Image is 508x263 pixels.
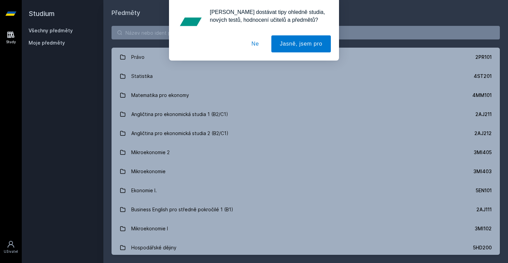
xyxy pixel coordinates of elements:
[112,105,500,124] a: Angličtina pro ekonomická studia 1 (B2/C1) 2AJ211
[473,168,492,175] div: 3MI403
[112,67,500,86] a: Statistika 4ST201
[112,219,500,238] a: Mikroekonomie I 3MI102
[243,35,268,52] button: Ne
[472,92,492,99] div: 4MM101
[476,206,492,213] div: 2AJ111
[131,88,189,102] div: Matematika pro ekonomy
[177,8,204,35] img: notification icon
[112,124,500,143] a: Angličtina pro ekonomická studia 2 (B2/C1) 2AJ212
[131,108,228,121] div: Angličtina pro ekonomická studia 1 (B2/C1)
[204,8,331,24] div: [PERSON_NAME] dostávat tipy ohledně studia, nových testů, hodnocení učitelů a předmětů?
[112,200,500,219] a: Business English pro středně pokročilé 1 (B1) 2AJ111
[131,222,168,235] div: Mikroekonomie I
[474,73,492,80] div: 4ST201
[474,130,492,137] div: 2AJ212
[131,127,228,140] div: Angličtina pro ekonomická studia 2 (B2/C1)
[112,181,500,200] a: Ekonomie I. 5EN101
[476,187,492,194] div: 5EN101
[271,35,331,52] button: Jasně, jsem pro
[131,165,166,178] div: Mikroekonomie
[131,241,176,254] div: Hospodářské dějiny
[112,238,500,257] a: Hospodářské dějiny 5HD200
[1,237,20,258] a: Uživatel
[131,184,157,197] div: Ekonomie I.
[112,143,500,162] a: Mikroekonomie 2 3MI405
[112,162,500,181] a: Mikroekonomie 3MI403
[4,249,18,254] div: Uživatel
[473,244,492,251] div: 5HD200
[474,149,492,156] div: 3MI405
[112,86,500,105] a: Matematika pro ekonomy 4MM101
[131,146,170,159] div: Mikroekonomie 2
[475,225,492,232] div: 3MI102
[475,111,492,118] div: 2AJ211
[131,203,233,216] div: Business English pro středně pokročilé 1 (B1)
[131,69,153,83] div: Statistika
